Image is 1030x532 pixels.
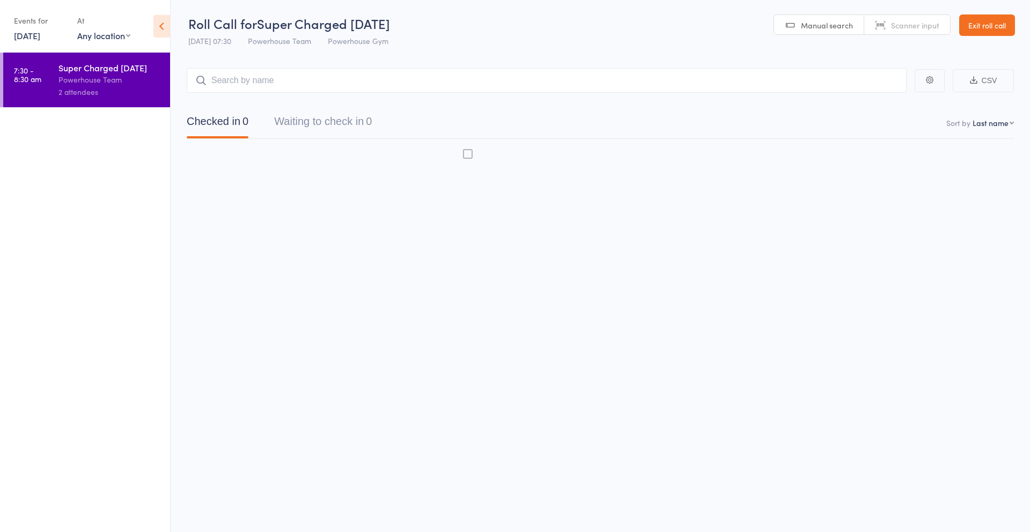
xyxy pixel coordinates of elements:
div: 2 attendees [58,86,161,98]
button: Checked in0 [187,110,248,138]
div: Last name [973,117,1009,128]
span: Super Charged [DATE] [257,14,390,32]
div: Events for [14,12,67,29]
span: [DATE] 07:30 [188,35,231,46]
time: 7:30 - 8:30 am [14,66,41,83]
span: Powerhouse Gym [328,35,388,46]
span: Powerhouse Team [248,35,311,46]
div: 0 [366,115,372,127]
span: Manual search [801,20,853,31]
div: Powerhouse Team [58,73,161,86]
span: Scanner input [891,20,939,31]
label: Sort by [946,117,970,128]
a: Exit roll call [959,14,1015,36]
button: Waiting to check in0 [274,110,372,138]
div: At [77,12,130,29]
div: Super Charged [DATE] [58,62,161,73]
input: Search by name [187,68,907,93]
a: [DATE] [14,29,40,41]
div: Any location [77,29,130,41]
a: 7:30 -8:30 amSuper Charged [DATE]Powerhouse Team2 attendees [3,53,170,107]
button: CSV [953,69,1014,92]
span: Roll Call for [188,14,257,32]
div: 0 [242,115,248,127]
